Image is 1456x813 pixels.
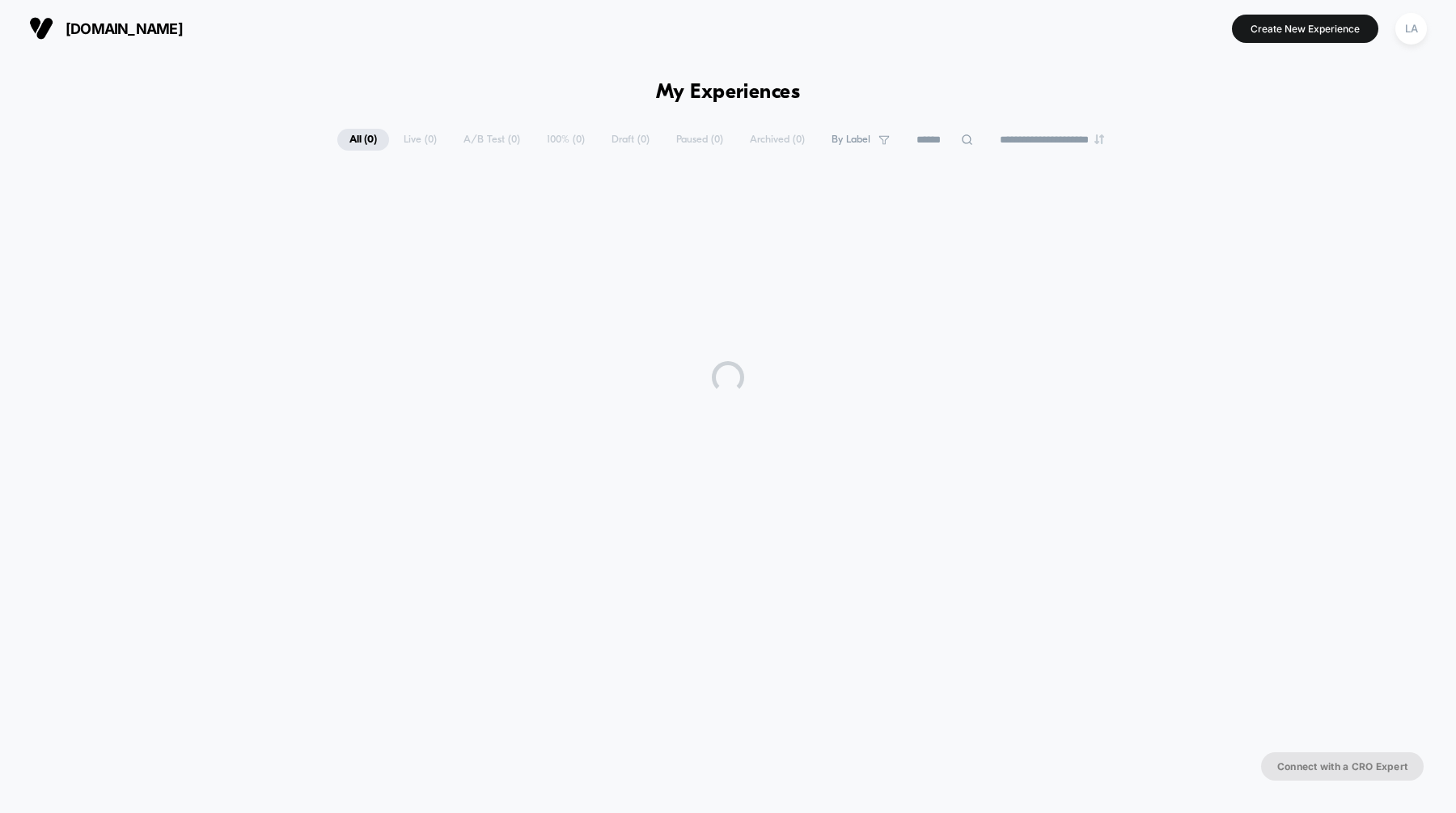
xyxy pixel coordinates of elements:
button: [DOMAIN_NAME] [24,15,188,41]
span: By Label [832,134,870,146]
span: [DOMAIN_NAME] [66,20,183,37]
img: Visually logo [29,16,53,40]
button: LA [1390,12,1432,45]
div: LA [1395,13,1427,45]
h1: My Experiences [656,81,801,104]
img: end [1094,134,1104,144]
button: Create New Experience [1232,15,1378,43]
button: Connect with a CRO Expert [1261,752,1424,781]
span: All ( 0 ) [337,129,389,151]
